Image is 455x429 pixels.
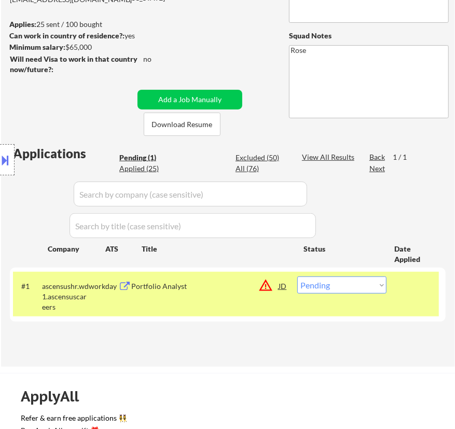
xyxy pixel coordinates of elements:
[236,153,287,163] div: Excluded (50)
[9,19,182,30] div: 25 sent / 100 bought
[289,31,449,41] div: Squad Notes
[9,43,65,51] strong: Minimum salary:
[302,152,357,162] div: View All Results
[89,281,118,292] div: workday
[304,239,379,258] div: Status
[394,244,433,264] div: Date Applied
[9,31,179,41] div: yes
[143,54,173,64] div: no
[142,244,294,254] div: Title
[137,90,242,109] button: Add a Job Manually
[393,152,417,162] div: 1 / 1
[70,213,316,238] input: Search by title (case sensitive)
[131,281,279,292] div: Portfolio Analyst
[369,163,386,174] div: Next
[21,388,91,405] div: ApplyAll
[74,182,307,206] input: Search by company (case sensitive)
[42,281,89,312] div: ascensushr.wd1.ascensuscareers
[369,152,386,162] div: Back
[236,163,287,174] div: All (76)
[10,54,139,74] strong: Will need Visa to work in that country now/future?:
[9,42,182,52] div: $65,000
[258,278,273,293] button: warning_amber
[278,276,287,295] div: JD
[21,414,429,425] a: Refer & earn free applications 👯‍♀️
[9,20,36,29] strong: Applies:
[9,31,125,40] strong: Can work in country of residence?:
[21,281,34,292] div: #1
